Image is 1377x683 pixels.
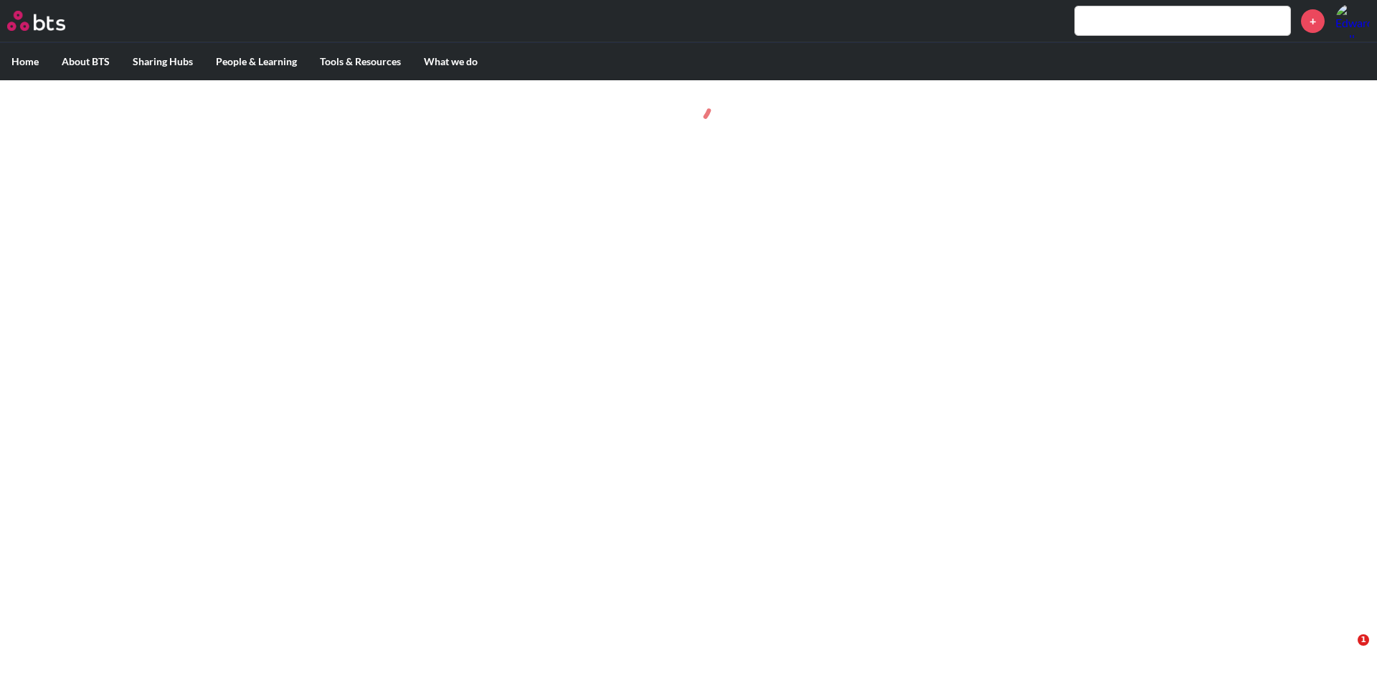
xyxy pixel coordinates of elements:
span: 1 [1358,634,1369,646]
label: About BTS [50,43,121,80]
a: Go home [7,11,92,31]
label: What we do [412,43,489,80]
label: Sharing Hubs [121,43,204,80]
img: BTS Logo [7,11,65,31]
a: Profile [1335,4,1370,38]
img: Edward Kellogg [1335,4,1370,38]
label: People & Learning [204,43,308,80]
label: Tools & Resources [308,43,412,80]
a: + [1301,9,1325,33]
iframe: Intercom live chat [1328,634,1363,669]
